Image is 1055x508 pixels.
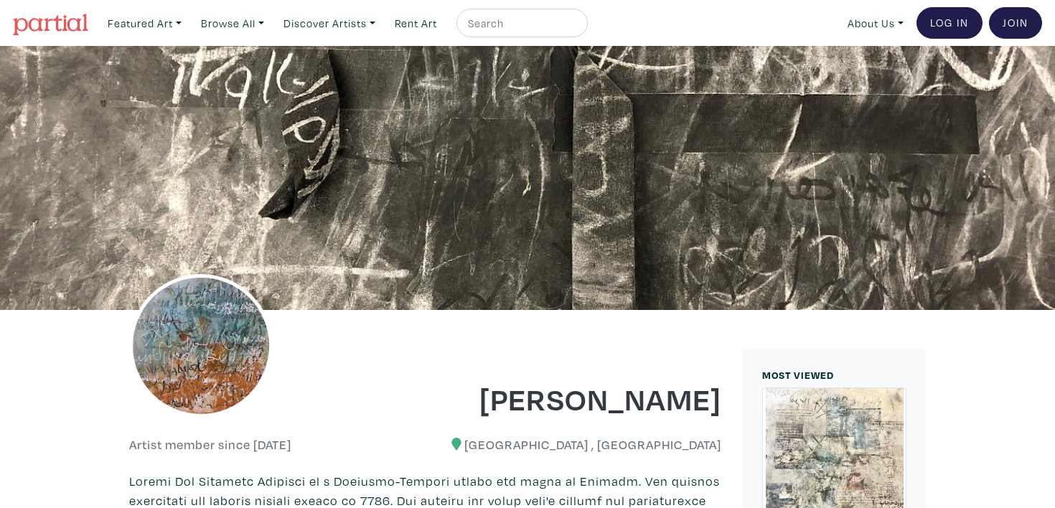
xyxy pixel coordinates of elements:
[129,437,291,453] h6: Artist member since [DATE]
[762,368,834,382] small: MOST VIEWED
[466,14,574,32] input: Search
[436,437,722,453] h6: [GEOGRAPHIC_DATA] , [GEOGRAPHIC_DATA]
[989,7,1042,39] a: Join
[194,9,271,38] a: Browse All
[277,9,382,38] a: Discover Artists
[841,9,910,38] a: About Us
[916,7,983,39] a: Log In
[129,274,273,418] img: phpThumb.php
[388,9,444,38] a: Rent Art
[101,9,188,38] a: Featured Art
[436,379,722,418] h1: [PERSON_NAME]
